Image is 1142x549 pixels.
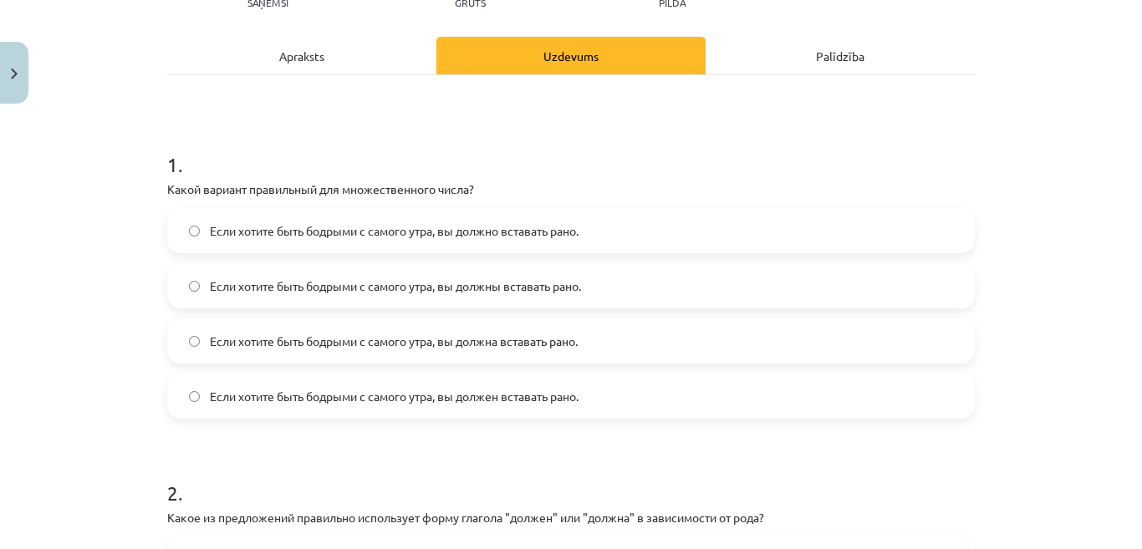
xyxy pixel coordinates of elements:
[189,281,200,292] input: Если хотите быть бодрыми с самого утра, вы должны вставать рано.
[706,37,975,74] div: Palīdzība
[210,277,581,295] span: Если хотите быть бодрыми с самого утра, вы должны вставать рано.
[210,222,579,240] span: Если хотите быть бодрыми с самого утра, вы должно вставать рано.
[210,333,578,350] span: Если хотите быть бодрыми с самого утра, вы должна вставать рано.
[167,37,436,74] div: Apraksts
[189,391,200,402] input: Если хотите быть бодрыми с самого утра, вы должен вставать рано.
[167,509,975,526] p: Какое из предложений правильно использует форму глагола "должен" или "должна" в зависимости от рода?
[167,180,975,198] p: Какой вариант правильный для множественного числа?
[210,388,579,405] span: Если хотите быть бодрыми с самого утра, вы должен вставать рано.
[167,452,975,504] h1: 2 .
[189,226,200,236] input: Если хотите быть бодрыми с самого утра, вы должно вставать рано.
[167,124,975,175] h1: 1 .
[11,69,18,79] img: icon-close-lesson-0947bae3869378f0d4975bcd49f059093ad1ed9edebbc8119c70593378902aed.svg
[436,37,706,74] div: Uzdevums
[189,336,200,347] input: Если хотите быть бодрыми с самого утра, вы должна вставать рано.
